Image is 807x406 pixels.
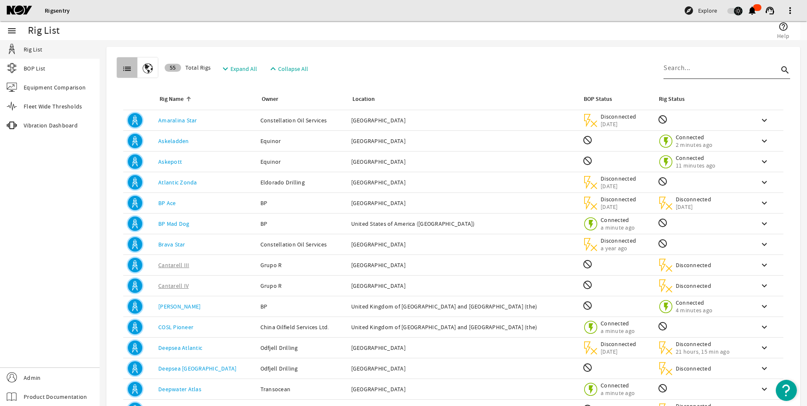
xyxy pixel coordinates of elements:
div: [GEOGRAPHIC_DATA] [351,178,576,187]
div: [GEOGRAPHIC_DATA] [351,116,576,125]
span: 21 hours, 15 min ago [676,348,730,355]
span: Admin [24,374,41,382]
div: Constellation Oil Services [260,240,344,249]
div: United Kingdom of [GEOGRAPHIC_DATA] and [GEOGRAPHIC_DATA] (the) [351,323,576,331]
a: Askeladden [158,137,189,145]
a: Amaralina Star [158,116,197,124]
mat-icon: keyboard_arrow_down [759,219,769,229]
button: Expand All [217,61,260,76]
span: Vibration Dashboard [24,121,78,130]
span: a year ago [601,244,636,252]
input: Search... [663,63,778,73]
a: Cantarell III [158,261,189,269]
div: Constellation Oil Services [260,116,344,125]
div: Odfjell Drilling [260,344,344,352]
span: BOP List [24,64,45,73]
mat-icon: BOP Monitoring not available for this rig [582,259,593,269]
mat-icon: expand_more [220,64,227,74]
span: Disconnected [601,113,636,120]
span: a minute ago [601,327,636,335]
div: Equinor [260,137,344,145]
mat-icon: keyboard_arrow_down [759,177,769,187]
span: Connected [601,319,636,327]
a: Rigsentry [45,7,70,15]
mat-icon: menu [7,26,17,36]
mat-icon: Rig Monitoring not available for this rig [658,176,668,187]
span: Disconnected [676,340,730,348]
span: Help [777,32,789,40]
mat-icon: keyboard_arrow_down [759,198,769,208]
a: BP Ace [158,199,176,207]
span: [DATE] [601,182,636,190]
div: [GEOGRAPHIC_DATA] [351,364,576,373]
div: BP [260,199,344,207]
div: Grupo R [260,261,344,269]
div: BP [260,302,344,311]
mat-icon: keyboard_arrow_down [759,136,769,146]
div: Owner [262,95,278,104]
span: Fleet Wide Thresholds [24,102,82,111]
mat-icon: BOP Monitoring not available for this rig [582,156,593,166]
div: Rig Name [158,95,250,104]
mat-icon: help_outline [778,22,788,32]
mat-icon: BOP Monitoring not available for this rig [582,280,593,290]
span: Disconnected [601,237,636,244]
mat-icon: expand_less [268,64,275,74]
span: Disconnected [676,365,712,372]
a: Cantarell IV [158,282,189,290]
mat-icon: keyboard_arrow_down [759,260,769,270]
mat-icon: support_agent [765,5,775,16]
mat-icon: Rig Monitoring not available for this rig [658,218,668,228]
button: more_vert [780,0,800,21]
div: [GEOGRAPHIC_DATA] [351,157,576,166]
mat-icon: Rig Monitoring not available for this rig [658,321,668,331]
div: United Kingdom of [GEOGRAPHIC_DATA] and [GEOGRAPHIC_DATA] (the) [351,302,576,311]
span: Disconnected [676,195,712,203]
mat-icon: BOP Monitoring not available for this rig [582,135,593,145]
span: a minute ago [601,224,636,231]
a: BP Mad Dog [158,220,190,227]
mat-icon: keyboard_arrow_down [759,343,769,353]
div: [GEOGRAPHIC_DATA] [351,385,576,393]
i: search [780,65,790,75]
span: Collapse All [278,65,308,73]
mat-icon: Rig Monitoring not available for this rig [658,383,668,393]
a: Deepwater Atlas [158,385,201,393]
mat-icon: notifications [747,5,757,16]
div: [GEOGRAPHIC_DATA] [351,344,576,352]
div: Rig Name [160,95,184,104]
mat-icon: BOP Monitoring not available for this rig [582,363,593,373]
span: [DATE] [601,203,636,211]
mat-icon: keyboard_arrow_down [759,322,769,332]
mat-icon: Rig Monitoring not available for this rig [658,114,668,125]
a: Deepsea [GEOGRAPHIC_DATA] [158,365,236,372]
span: Disconnected [601,340,636,348]
div: United States of America ([GEOGRAPHIC_DATA]) [351,219,576,228]
span: Disconnected [676,282,712,290]
span: Connected [601,382,636,389]
div: BOP Status [584,95,612,104]
span: [DATE] [601,348,636,355]
span: a minute ago [601,389,636,397]
div: Transocean [260,385,344,393]
div: [GEOGRAPHIC_DATA] [351,137,576,145]
mat-icon: keyboard_arrow_down [759,363,769,374]
a: Atlantic Zonda [158,179,197,186]
div: Location [352,95,375,104]
mat-icon: list [122,64,132,74]
span: Explore [698,6,717,15]
span: Expand All [230,65,257,73]
span: Rig List [24,45,42,54]
mat-icon: keyboard_arrow_down [759,115,769,125]
mat-icon: keyboard_arrow_down [759,384,769,394]
span: 2 minutes ago [676,141,712,149]
span: Disconnected [601,175,636,182]
span: Connected [676,133,712,141]
button: Collapse All [265,61,311,76]
div: [GEOGRAPHIC_DATA] [351,261,576,269]
div: Grupo R [260,281,344,290]
mat-icon: keyboard_arrow_down [759,301,769,311]
div: China Oilfield Services Ltd. [260,323,344,331]
div: [GEOGRAPHIC_DATA] [351,240,576,249]
mat-icon: vibration [7,120,17,130]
